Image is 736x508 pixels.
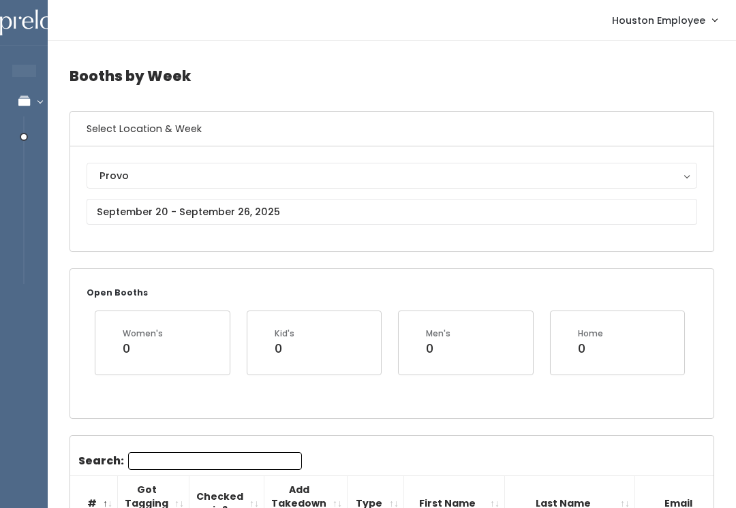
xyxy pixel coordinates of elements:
a: Houston Employee [598,5,731,35]
h4: Booths by Week [70,57,714,95]
div: Home [578,328,603,340]
div: Women's [123,328,163,340]
input: September 20 - September 26, 2025 [87,199,697,225]
div: Kid's [275,328,294,340]
span: Houston Employee [612,13,705,28]
div: Men's [426,328,450,340]
div: 0 [426,340,450,358]
div: Provo [99,168,684,183]
div: 0 [578,340,603,358]
label: Search: [78,452,302,470]
div: 0 [275,340,294,358]
div: 0 [123,340,163,358]
input: Search: [128,452,302,470]
small: Open Booths [87,287,148,298]
button: Provo [87,163,697,189]
h6: Select Location & Week [70,112,714,146]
